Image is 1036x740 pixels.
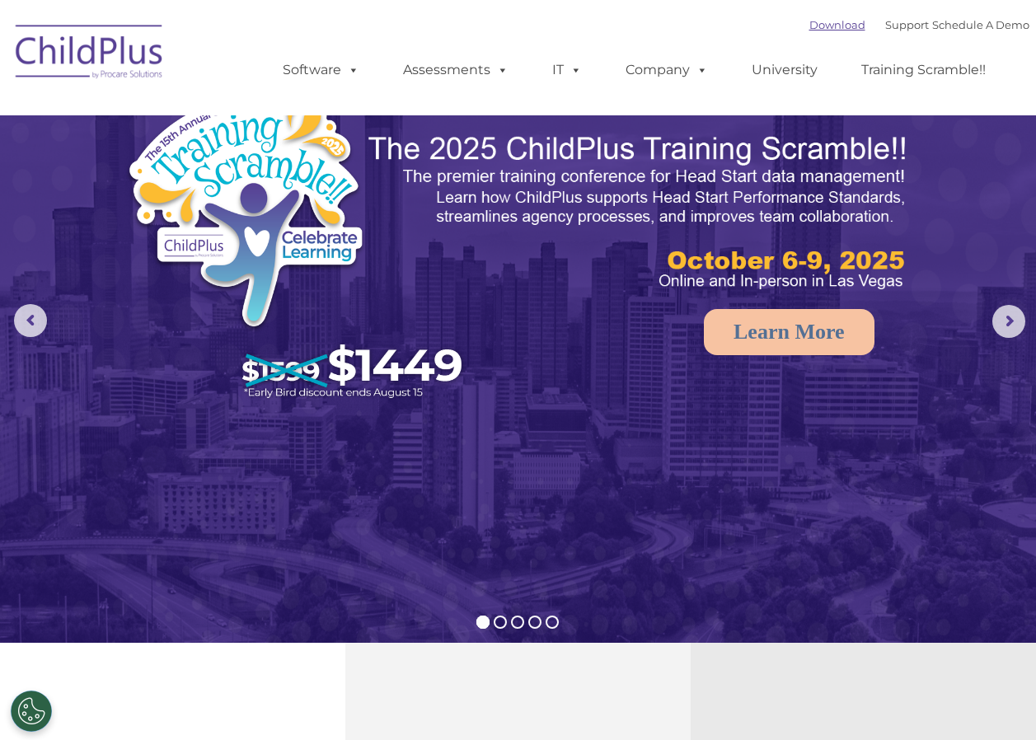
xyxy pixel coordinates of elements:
a: Training Scramble!! [845,54,1002,87]
a: Software [266,54,376,87]
a: Schedule A Demo [932,18,1029,31]
img: ChildPlus by Procare Solutions [7,13,172,96]
a: IT [536,54,598,87]
button: Cookies Settings [11,691,52,732]
a: Assessments [387,54,525,87]
span: Last name [229,109,279,121]
a: Support [885,18,929,31]
a: University [735,54,834,87]
span: Phone number [229,176,299,189]
a: Company [609,54,724,87]
font: | [809,18,1029,31]
a: Download [809,18,865,31]
a: Learn More [704,309,874,355]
